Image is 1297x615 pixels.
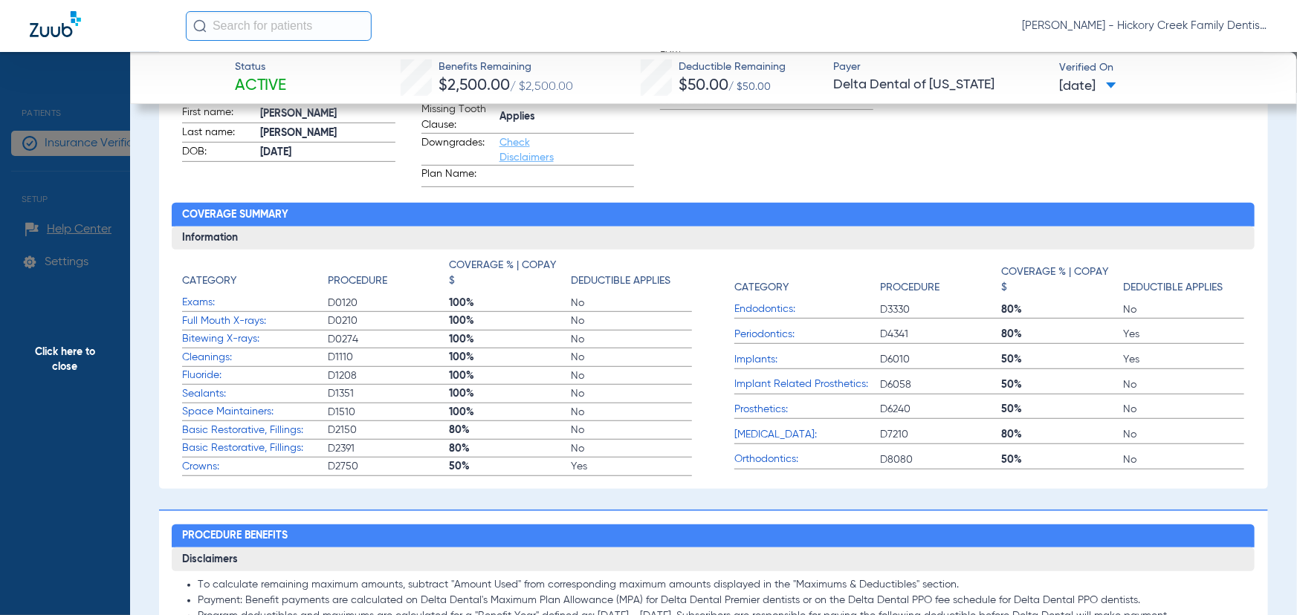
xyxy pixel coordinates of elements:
[172,203,1255,227] h2: Coverage Summary
[1002,402,1123,417] span: 50%
[1123,352,1244,367] span: Yes
[421,135,494,165] span: Downgrades:
[1002,427,1123,442] span: 80%
[182,258,328,294] app-breakdown-title: Category
[182,386,328,402] span: Sealants:
[328,273,387,289] h4: Procedure
[182,368,328,383] span: Fluoride:
[1002,302,1123,317] span: 80%
[1123,452,1244,467] span: No
[260,145,395,160] span: [DATE]
[1059,77,1116,96] span: [DATE]
[499,109,634,125] span: Applies
[328,405,449,420] span: D1510
[880,427,1001,442] span: D7210
[1059,60,1272,76] span: Verified On
[734,377,880,392] span: Implant Related Prosthetics:
[182,423,328,438] span: Basic Restorative, Fillings:
[450,296,571,310] span: 100%
[328,350,449,365] span: D1110
[571,273,670,289] h4: Deductible Applies
[450,459,571,474] span: 50%
[450,368,571,383] span: 100%
[510,81,573,93] span: / $2,500.00
[1123,327,1244,342] span: Yes
[328,296,449,310] span: D0120
[421,166,494,186] span: Plan Name:
[328,368,449,383] span: D1208
[571,441,692,456] span: No
[728,82,771,92] span: / $50.00
[328,459,449,474] span: D2750
[439,59,573,75] span: Benefits Remaining
[182,105,255,123] span: First name:
[172,524,1255,548] h2: Procedure Benefits
[1123,402,1244,417] span: No
[1123,302,1244,317] span: No
[833,59,1047,75] span: Payer
[172,227,1255,250] h3: Information
[734,352,880,368] span: Implants:
[1123,427,1244,442] span: No
[571,459,692,474] span: Yes
[260,106,395,122] span: [PERSON_NAME]
[571,313,692,328] span: No
[421,102,494,133] span: Missing Tooth Clause:
[450,441,571,456] span: 80%
[193,19,207,33] img: Search Icon
[1002,327,1123,342] span: 80%
[679,59,786,75] span: Deductible Remaining
[235,59,287,75] span: Status
[880,352,1001,367] span: D6010
[880,327,1001,342] span: D4341
[450,258,571,294] app-breakdown-title: Coverage % | Copay $
[182,440,328,456] span: Basic Restorative, Fillings:
[571,405,692,420] span: No
[186,11,372,41] input: Search for patients
[182,125,255,143] span: Last name:
[880,402,1001,417] span: D6240
[450,258,563,289] h4: Coverage % | Copay $
[235,76,287,97] span: Active
[734,258,880,301] app-breakdown-title: Category
[198,579,1244,592] li: To calculate remaining maximum amounts, subtract "Amount Used" from corresponding maximum amounts...
[182,350,328,365] span: Cleanings:
[1022,19,1267,33] span: [PERSON_NAME] - Hickory Creek Family Dentistry
[1123,280,1223,296] h4: Deductible Applies
[328,258,449,294] app-breakdown-title: Procedure
[734,280,789,296] h4: Category
[734,302,880,317] span: Endodontics:
[328,441,449,456] span: D2391
[182,144,255,162] span: DOB:
[880,452,1001,467] span: D8080
[1123,377,1244,392] span: No
[182,273,236,289] h4: Category
[880,258,1001,301] app-breakdown-title: Procedure
[880,302,1001,317] span: D3330
[833,76,1047,94] span: Delta Dental of [US_STATE]
[571,332,692,347] span: No
[450,423,571,437] span: 80%
[1002,258,1123,301] app-breakdown-title: Coverage % | Copay $
[450,313,571,328] span: 100%
[734,327,880,342] span: Periodontics:
[734,452,880,467] span: Orthodontics:
[30,11,81,37] img: Zuub Logo
[328,423,449,437] span: D2150
[182,404,328,420] span: Space Maintainers:
[198,594,1244,608] li: Payment: Benefit payments are calculated on Delta Dental's Maximum Plan Allowance (MPA) for Delta...
[328,332,449,347] span: D0274
[571,368,692,383] span: No
[571,423,692,437] span: No
[450,332,571,347] span: 100%
[450,386,571,401] span: 100%
[182,459,328,475] span: Crowns:
[172,547,1255,571] h3: Disclaimers
[499,137,554,163] a: Check Disclaimers
[1002,377,1123,392] span: 50%
[182,295,328,310] span: Exams:
[571,258,692,294] app-breakdown-title: Deductible Applies
[450,350,571,365] span: 100%
[571,386,692,401] span: No
[182,313,328,329] span: Full Mouth X-rays:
